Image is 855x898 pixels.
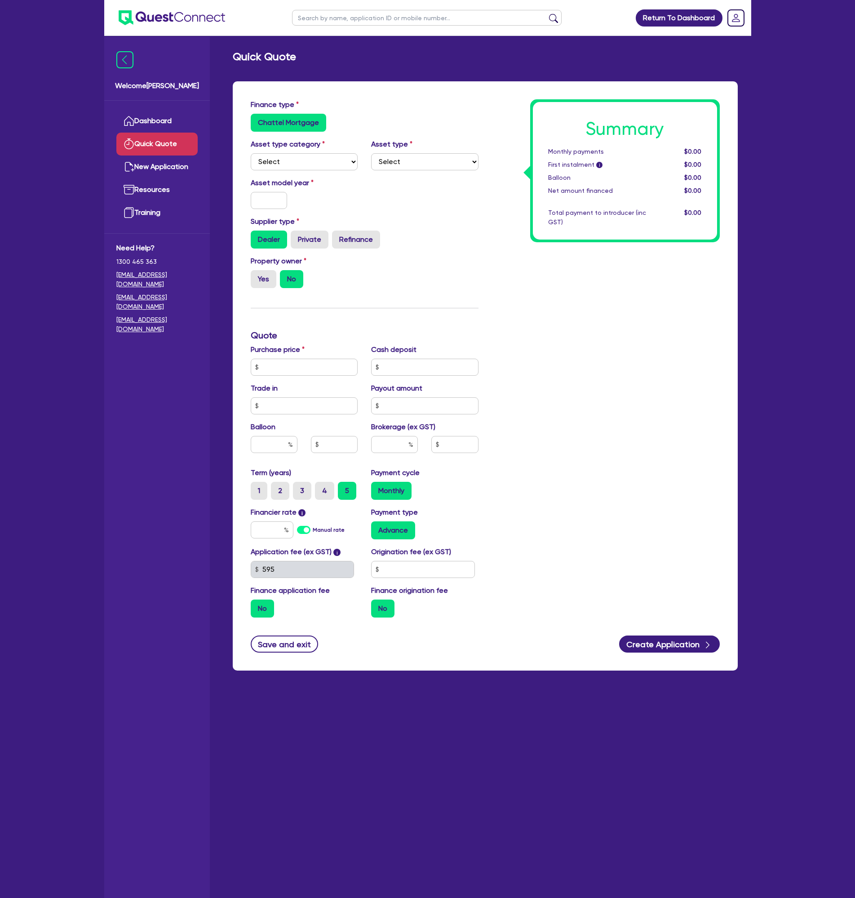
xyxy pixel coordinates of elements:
label: Origination fee (ex GST) [371,547,451,557]
button: Save and exit [251,636,319,653]
span: i [333,549,341,556]
label: 1 [251,482,267,500]
label: No [251,600,274,618]
a: Resources [116,178,198,201]
img: resources [124,184,134,195]
label: Asset type [371,139,412,150]
a: Quick Quote [116,133,198,156]
h3: Quote [251,330,478,341]
a: [EMAIL_ADDRESS][DOMAIN_NAME] [116,315,198,334]
label: Asset model year [244,178,365,188]
span: Welcome [PERSON_NAME] [115,80,199,91]
label: Finance application fee [251,585,330,596]
label: Monthly [371,482,412,500]
label: Advance [371,521,415,539]
label: Trade in [251,383,278,394]
a: [EMAIL_ADDRESS][DOMAIN_NAME] [116,270,198,289]
label: Supplier type [251,216,299,227]
span: i [596,162,602,168]
input: Search by name, application ID or mobile number... [292,10,562,26]
label: Purchase price [251,344,305,355]
label: Private [291,231,328,249]
label: Brokerage (ex GST) [371,422,435,432]
a: Dashboard [116,110,198,133]
label: Manual rate [313,526,345,534]
label: Dealer [251,231,287,249]
label: Financier rate [251,507,306,518]
div: Balloon [541,173,653,182]
a: Training [116,201,198,224]
img: training [124,207,134,218]
label: Refinance [332,231,380,249]
a: [EMAIL_ADDRESS][DOMAIN_NAME] [116,293,198,311]
h2: Quick Quote [233,50,296,63]
span: Need Help? [116,243,198,253]
a: New Application [116,156,198,178]
label: Payment cycle [371,467,420,478]
span: $0.00 [684,161,701,168]
label: Property owner [251,256,306,267]
label: 2 [271,482,289,500]
label: Balloon [251,422,275,432]
a: Dropdown toggle [724,6,748,30]
span: $0.00 [684,187,701,194]
span: $0.00 [684,209,701,216]
h1: Summary [548,118,702,140]
img: quick-quote [124,138,134,149]
label: Yes [251,270,276,288]
button: Create Application [619,636,720,653]
label: 5 [338,482,356,500]
label: Payout amount [371,383,422,394]
span: $0.00 [684,174,701,181]
label: Finance origination fee [371,585,448,596]
div: Total payment to introducer (inc GST) [541,208,653,227]
span: 1300 465 363 [116,257,198,267]
div: Net amount financed [541,186,653,196]
img: quest-connect-logo-blue [119,10,225,25]
label: Payment type [371,507,418,518]
label: No [371,600,394,618]
img: icon-menu-close [116,51,133,68]
span: $0.00 [684,148,701,155]
label: 4 [315,482,334,500]
label: 3 [293,482,311,500]
label: Cash deposit [371,344,416,355]
label: Finance type [251,99,299,110]
label: Application fee (ex GST) [251,547,332,557]
div: First instalment [541,160,653,169]
img: new-application [124,161,134,172]
label: Term (years) [251,467,291,478]
label: No [280,270,303,288]
a: Return To Dashboard [636,9,722,27]
label: Chattel Mortgage [251,114,326,132]
div: Monthly payments [541,147,653,156]
label: Asset type category [251,139,325,150]
span: i [298,509,306,516]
